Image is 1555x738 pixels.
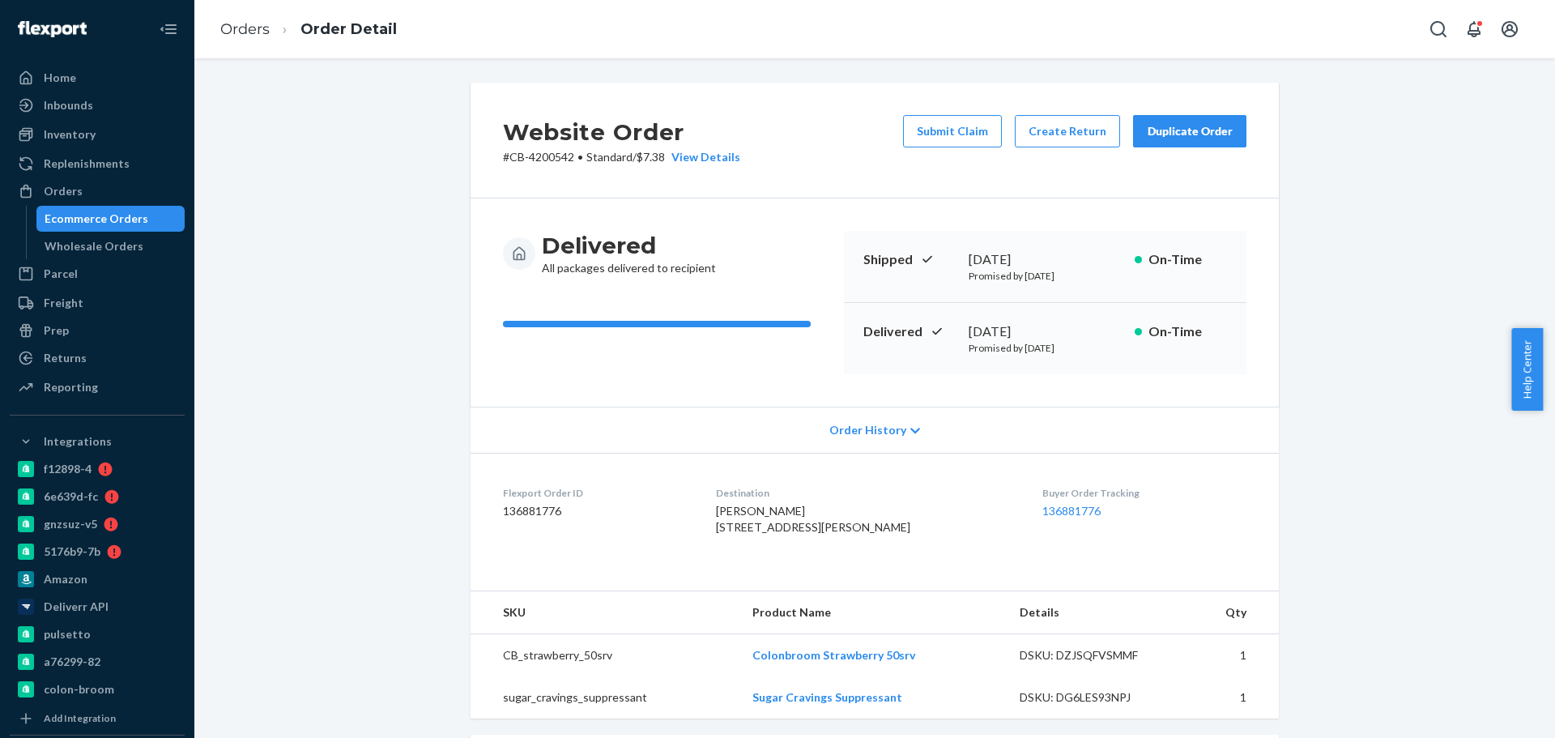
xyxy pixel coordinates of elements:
th: Product Name [739,591,1007,634]
div: Home [44,70,76,86]
p: Shipped [863,250,956,269]
div: Ecommerce Orders [45,211,148,227]
button: Close Navigation [152,13,185,45]
div: Amazon [44,571,87,587]
dt: Destination [716,486,1017,500]
a: Parcel [10,261,185,287]
a: Orders [10,178,185,204]
p: Promised by [DATE] [969,341,1122,355]
th: Qty [1185,591,1279,634]
a: Sugar Cravings Suppressant [752,690,902,704]
div: Duplicate Order [1147,123,1233,139]
div: DSKU: DG6LES93NPJ [1020,689,1172,706]
div: Freight [44,295,83,311]
button: Duplicate Order [1133,115,1246,147]
p: On-Time [1148,322,1227,341]
div: 6e639d-fc [44,488,98,505]
a: pulsetto [10,621,185,647]
div: Reporting [44,379,98,395]
td: 1 [1185,676,1279,719]
div: colon-broom [44,681,114,697]
a: Inventory [10,122,185,147]
div: Integrations [44,433,112,450]
div: Parcel [44,266,78,282]
th: Details [1007,591,1185,634]
button: Open account menu [1493,13,1526,45]
button: Help Center [1511,328,1543,411]
span: • [577,150,583,164]
a: Add Integration [10,709,185,728]
div: Replenishments [44,156,130,172]
a: 6e639d-fc [10,484,185,510]
button: Open Search Box [1422,13,1455,45]
th: SKU [471,591,739,634]
a: f12898-4 [10,456,185,482]
iframe: Opens a widget where you can chat to one of our agents [1452,689,1539,730]
ol: breadcrumbs [207,6,410,53]
a: Ecommerce Orders [36,206,185,232]
a: Deliverr API [10,594,185,620]
div: Prep [44,322,69,339]
span: Standard [586,150,633,164]
a: Prep [10,318,185,343]
td: 1 [1185,634,1279,677]
div: [DATE] [969,322,1122,341]
div: 5176b9-7b [44,544,100,560]
a: Order Detail [300,20,397,38]
div: All packages delivered to recipient [542,231,716,276]
a: Wholesale Orders [36,233,185,259]
a: Replenishments [10,151,185,177]
span: [PERSON_NAME] [STREET_ADDRESS][PERSON_NAME] [716,504,910,534]
a: Inbounds [10,92,185,118]
div: f12898-4 [44,461,92,477]
a: gnzsuz-v5 [10,511,185,537]
div: Add Integration [44,711,116,725]
div: Orders [44,183,83,199]
td: CB_strawberry_50srv [471,634,739,677]
p: # CB-4200542 / $7.38 [503,149,740,165]
a: 136881776 [1042,504,1101,518]
img: Flexport logo [18,21,87,37]
div: Inbounds [44,97,93,113]
div: Deliverr API [44,599,109,615]
button: View Details [665,149,740,165]
a: Returns [10,345,185,371]
p: Promised by [DATE] [969,269,1122,283]
div: [DATE] [969,250,1122,269]
a: Colonbroom Strawberry 50srv [752,648,915,662]
a: Amazon [10,566,185,592]
h3: Delivered [542,231,716,260]
span: Order History [829,422,906,438]
div: pulsetto [44,626,91,642]
a: 5176b9-7b [10,539,185,565]
h2: Website Order [503,115,740,149]
a: Orders [220,20,270,38]
button: Create Return [1015,115,1120,147]
dt: Flexport Order ID [503,486,690,500]
dt: Buyer Order Tracking [1042,486,1246,500]
div: DSKU: DZJSQFVSMMF [1020,647,1172,663]
button: Integrations [10,429,185,454]
a: colon-broom [10,676,185,702]
p: Delivered [863,322,956,341]
dd: 136881776 [503,503,690,519]
div: gnzsuz-v5 [44,516,97,532]
div: Returns [44,350,87,366]
button: Submit Claim [903,115,1002,147]
a: Reporting [10,374,185,400]
button: Open notifications [1458,13,1490,45]
div: Wholesale Orders [45,238,143,254]
div: a76299-82 [44,654,100,670]
a: Freight [10,290,185,316]
td: sugar_cravings_suppressant [471,676,739,719]
p: On-Time [1148,250,1227,269]
a: Home [10,65,185,91]
a: a76299-82 [10,649,185,675]
div: Inventory [44,126,96,143]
